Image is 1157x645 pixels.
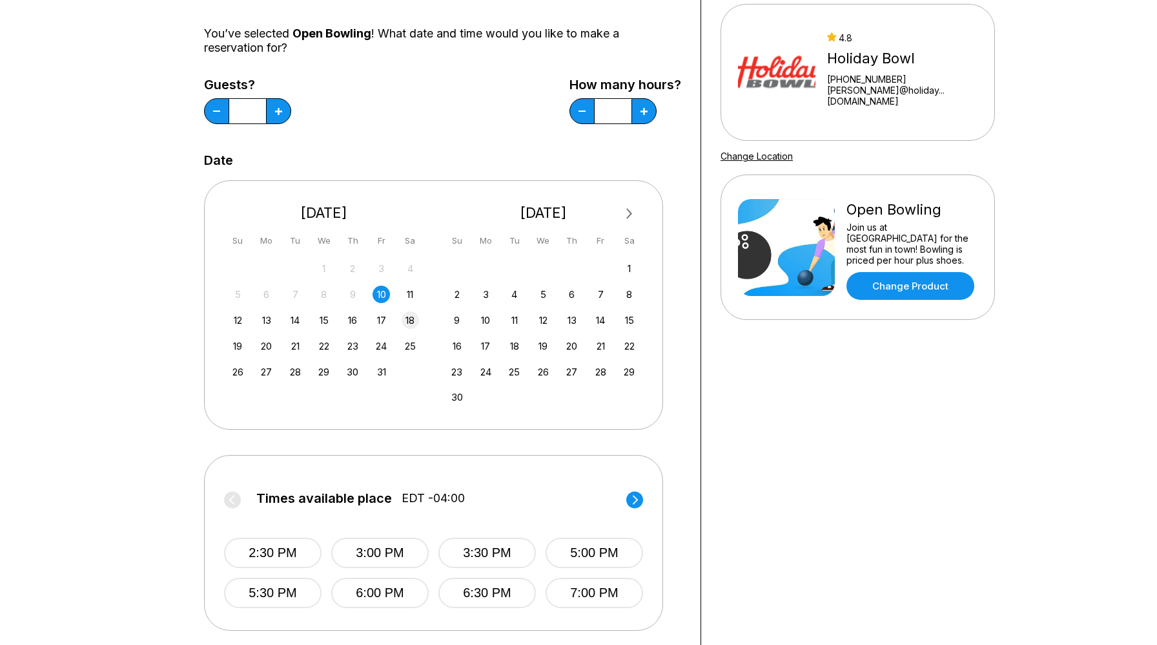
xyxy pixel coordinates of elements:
[224,578,322,608] button: 5:30 PM
[592,232,609,249] div: Fr
[315,363,333,381] div: Choose Wednesday, October 29th, 2025
[846,201,978,218] div: Open Bowling
[287,337,304,355] div: Choose Tuesday, October 21st, 2025
[438,538,536,568] button: 3:30 PM
[258,312,275,329] div: Choose Monday, October 13th, 2025
[448,232,466,249] div: Su
[438,578,536,608] button: 6:30 PM
[721,151,793,162] a: Change Location
[827,85,978,107] a: [PERSON_NAME]@holiday...[DOMAIN_NAME]
[258,232,275,249] div: Mo
[331,578,429,608] button: 6:00 PM
[344,312,362,329] div: Choose Thursday, October 16th, 2025
[546,578,643,608] button: 7:00 PM
[477,286,495,303] div: Choose Monday, November 3rd, 2025
[229,232,247,249] div: Su
[258,286,275,303] div: Not available Monday, October 6th, 2025
[258,363,275,381] div: Choose Monday, October 27th, 2025
[827,32,978,43] div: 4.8
[477,363,495,381] div: Choose Monday, November 24th, 2025
[287,312,304,329] div: Choose Tuesday, October 14th, 2025
[402,312,419,329] div: Choose Saturday, October 18th, 2025
[373,337,390,355] div: Choose Friday, October 24th, 2025
[535,337,552,355] div: Choose Wednesday, November 19th, 2025
[344,232,362,249] div: Th
[448,337,466,355] div: Choose Sunday, November 16th, 2025
[287,363,304,381] div: Choose Tuesday, October 28th, 2025
[373,363,390,381] div: Choose Friday, October 31st, 2025
[344,260,362,277] div: Not available Thursday, October 2nd, 2025
[292,26,371,40] span: Open Bowling
[315,260,333,277] div: Not available Wednesday, October 1st, 2025
[447,259,640,407] div: month 2025-11
[315,337,333,355] div: Choose Wednesday, October 22nd, 2025
[448,312,466,329] div: Choose Sunday, November 9th, 2025
[592,363,609,381] div: Choose Friday, November 28th, 2025
[535,312,552,329] div: Choose Wednesday, November 12th, 2025
[344,286,362,303] div: Not available Thursday, October 9th, 2025
[563,286,580,303] div: Choose Thursday, November 6th, 2025
[827,50,978,67] div: Holiday Bowl
[224,204,424,222] div: [DATE]
[229,337,247,355] div: Choose Sunday, October 19th, 2025
[563,363,580,381] div: Choose Thursday, November 27th, 2025
[402,260,419,277] div: Not available Saturday, October 4th, 2025
[506,286,523,303] div: Choose Tuesday, November 4th, 2025
[402,491,465,505] span: EDT -04:00
[477,337,495,355] div: Choose Monday, November 17th, 2025
[344,363,362,381] div: Choose Thursday, October 30th, 2025
[738,24,815,121] img: Holiday Bowl
[256,491,392,505] span: Times available place
[448,363,466,381] div: Choose Sunday, November 23rd, 2025
[204,26,681,55] div: You’ve selected ! What date and time would you like to make a reservation for?
[315,286,333,303] div: Not available Wednesday, October 8th, 2025
[506,312,523,329] div: Choose Tuesday, November 11th, 2025
[738,199,835,296] img: Open Bowling
[535,286,552,303] div: Choose Wednesday, November 5th, 2025
[846,272,974,300] a: Change Product
[287,286,304,303] div: Not available Tuesday, October 7th, 2025
[229,286,247,303] div: Not available Sunday, October 5th, 2025
[229,363,247,381] div: Choose Sunday, October 26th, 2025
[287,232,304,249] div: Tu
[444,204,644,222] div: [DATE]
[535,363,552,381] div: Choose Wednesday, November 26th, 2025
[506,232,523,249] div: Tu
[331,538,429,568] button: 3:00 PM
[224,538,322,568] button: 2:30 PM
[620,312,638,329] div: Choose Saturday, November 15th, 2025
[344,337,362,355] div: Choose Thursday, October 23rd, 2025
[448,286,466,303] div: Choose Sunday, November 2nd, 2025
[563,232,580,249] div: Th
[563,337,580,355] div: Choose Thursday, November 20th, 2025
[402,337,419,355] div: Choose Saturday, October 25th, 2025
[563,312,580,329] div: Choose Thursday, November 13th, 2025
[477,312,495,329] div: Choose Monday, November 10th, 2025
[569,78,681,92] label: How many hours?
[546,538,643,568] button: 5:00 PM
[373,232,390,249] div: Fr
[315,312,333,329] div: Choose Wednesday, October 15th, 2025
[620,337,638,355] div: Choose Saturday, November 22nd, 2025
[620,232,638,249] div: Sa
[229,312,247,329] div: Choose Sunday, October 12th, 2025
[258,337,275,355] div: Choose Monday, October 20th, 2025
[373,260,390,277] div: Not available Friday, October 3rd, 2025
[592,312,609,329] div: Choose Friday, November 14th, 2025
[373,312,390,329] div: Choose Friday, October 17th, 2025
[506,363,523,381] div: Choose Tuesday, November 25th, 2025
[506,337,523,355] div: Choose Tuesday, November 18th, 2025
[402,232,419,249] div: Sa
[620,363,638,381] div: Choose Saturday, November 29th, 2025
[315,232,333,249] div: We
[592,337,609,355] div: Choose Friday, November 21st, 2025
[592,286,609,303] div: Choose Friday, November 7th, 2025
[535,232,552,249] div: We
[620,260,638,277] div: Choose Saturday, November 1st, 2025
[619,204,640,224] button: Next Month
[204,153,233,167] label: Date
[477,232,495,249] div: Mo
[827,74,978,85] div: [PHONE_NUMBER]
[846,222,978,266] div: Join us at [GEOGRAPHIC_DATA] for the most fun in town! Bowling is priced per hour plus shoes.
[402,286,419,303] div: Choose Saturday, October 11th, 2025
